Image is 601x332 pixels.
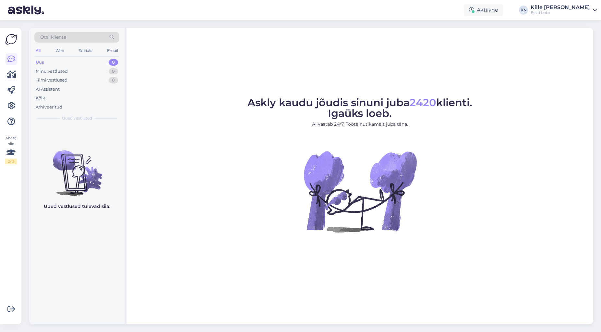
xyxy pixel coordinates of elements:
[36,104,62,110] div: Arhiveeritud
[29,139,125,197] img: No chats
[5,159,17,164] div: 2 / 3
[106,46,119,55] div: Email
[36,95,45,101] div: Kõik
[62,115,92,121] span: Uued vestlused
[410,96,436,109] span: 2420
[54,46,66,55] div: Web
[36,77,67,83] div: Tiimi vestlused
[464,4,503,16] div: Aktiivne
[531,5,597,15] a: Kille [PERSON_NAME]Eesti Loto
[40,34,66,41] span: Otsi kliente
[531,10,590,15] div: Eesti Loto
[78,46,93,55] div: Socials
[44,203,110,210] p: Uued vestlused tulevad siia.
[109,59,118,66] div: 0
[519,6,528,15] div: KN
[247,121,472,128] p: AI vastab 24/7. Tööta nutikamalt juba täna.
[531,5,590,10] div: Kille [PERSON_NAME]
[5,33,18,45] img: Askly Logo
[36,68,68,75] div: Minu vestlused
[36,59,44,66] div: Uus
[36,86,60,93] div: AI Assistent
[5,135,17,164] div: Vaata siia
[247,96,472,120] span: Askly kaudu jõudis sinuni juba klienti. Igaüks loeb.
[34,46,42,55] div: All
[302,133,418,250] img: No Chat active
[109,68,118,75] div: 0
[109,77,118,83] div: 0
